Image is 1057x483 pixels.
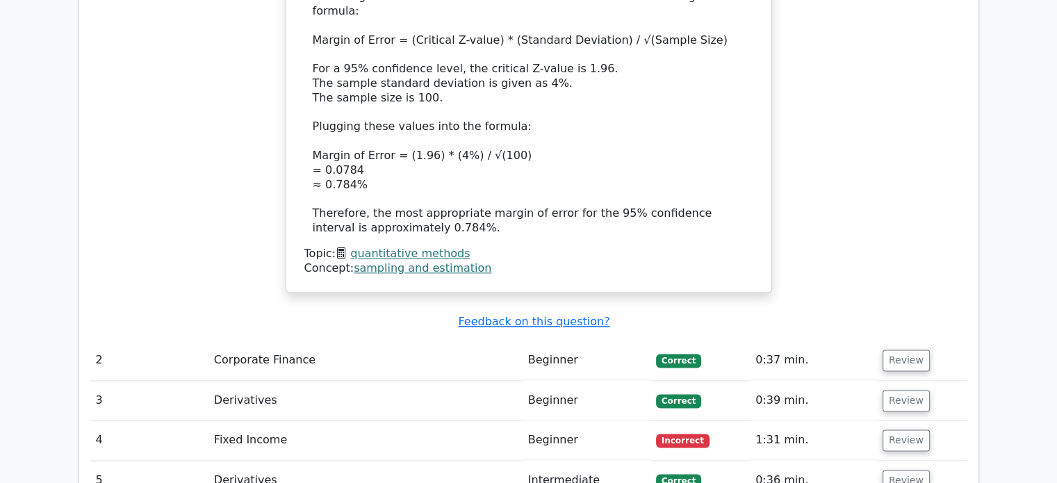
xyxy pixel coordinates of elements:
[523,381,650,420] td: Beginner
[883,350,930,371] button: Review
[208,420,523,460] td: Fixed Income
[883,429,930,451] button: Review
[523,341,650,380] td: Beginner
[90,341,208,380] td: 2
[656,354,701,368] span: Correct
[656,434,710,448] span: Incorrect
[208,381,523,420] td: Derivatives
[350,247,470,260] a: quantitative methods
[304,261,753,276] div: Concept:
[750,420,877,460] td: 1:31 min.
[90,381,208,420] td: 3
[304,247,753,261] div: Topic:
[750,341,877,380] td: 0:37 min.
[354,261,491,275] a: sampling and estimation
[656,394,701,408] span: Correct
[883,390,930,411] button: Review
[208,341,523,380] td: Corporate Finance
[458,315,609,328] a: Feedback on this question?
[90,420,208,460] td: 4
[523,420,650,460] td: Beginner
[750,381,877,420] td: 0:39 min.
